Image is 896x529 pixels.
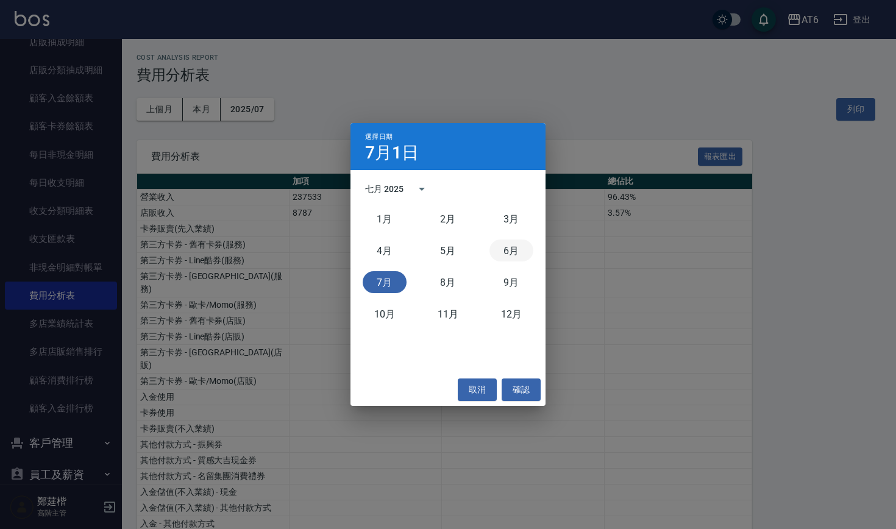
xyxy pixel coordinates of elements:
button: 八月 [426,271,470,293]
h4: 7月1日 [365,146,419,160]
button: 十二月 [489,303,533,325]
button: 取消 [458,378,497,401]
button: 四月 [363,240,407,261]
button: 三月 [489,208,533,230]
span: 選擇日期 [365,133,393,141]
button: 九月 [489,271,533,293]
button: 十一月 [426,303,470,325]
button: calendar view is open, switch to year view [407,174,436,204]
button: 七月 [363,271,407,293]
button: 確認 [502,378,541,401]
button: 二月 [426,208,470,230]
button: 五月 [426,240,470,261]
div: 七月 2025 [365,183,404,196]
button: 六月 [489,240,533,261]
button: 一月 [363,208,407,230]
button: 十月 [363,303,407,325]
